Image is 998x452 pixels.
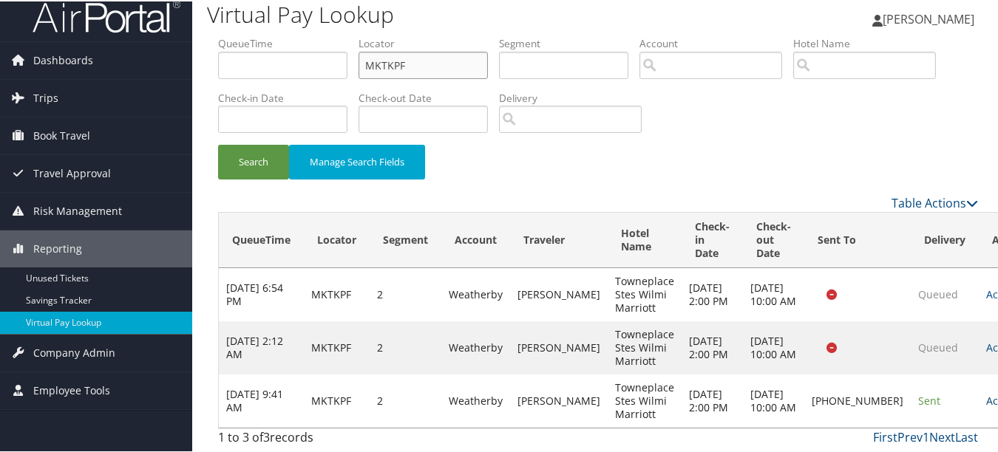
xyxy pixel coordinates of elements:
[510,320,608,373] td: [PERSON_NAME]
[743,267,804,320] td: [DATE] 10:00 AM
[883,10,974,26] span: [PERSON_NAME]
[743,320,804,373] td: [DATE] 10:00 AM
[510,211,608,267] th: Traveler: activate to sort column ascending
[743,373,804,426] td: [DATE] 10:00 AM
[892,194,978,210] a: Table Actions
[608,320,682,373] td: Towneplace Stes Wilmi Marriott
[804,211,911,267] th: Sent To: activate to sort column ascending
[304,373,370,426] td: MKTKPF
[304,267,370,320] td: MKTKPF
[33,371,110,408] span: Employee Tools
[639,35,793,49] label: Account
[370,320,441,373] td: 2
[499,89,653,104] label: Delivery
[441,267,510,320] td: Weatherby
[873,428,897,444] a: First
[33,78,58,115] span: Trips
[682,267,743,320] td: [DATE] 2:00 PM
[929,428,955,444] a: Next
[33,116,90,153] span: Book Travel
[263,428,270,444] span: 3
[441,373,510,426] td: Weatherby
[608,211,682,267] th: Hotel Name: activate to sort column descending
[743,211,804,267] th: Check-out Date: activate to sort column ascending
[218,35,359,49] label: QueueTime
[793,35,947,49] label: Hotel Name
[608,373,682,426] td: Towneplace Stes Wilmi Marriott
[918,339,958,353] span: Queued
[359,35,499,49] label: Locator
[219,211,304,267] th: QueueTime: activate to sort column ascending
[911,211,979,267] th: Delivery: activate to sort column ascending
[33,229,82,266] span: Reporting
[218,427,392,452] div: 1 to 3 of records
[510,267,608,320] td: [PERSON_NAME]
[608,267,682,320] td: Towneplace Stes Wilmi Marriott
[304,211,370,267] th: Locator: activate to sort column ascending
[682,320,743,373] td: [DATE] 2:00 PM
[918,286,958,300] span: Queued
[33,333,115,370] span: Company Admin
[370,211,441,267] th: Segment: activate to sort column ascending
[804,373,911,426] td: [PHONE_NUMBER]
[370,267,441,320] td: 2
[441,211,510,267] th: Account: activate to sort column ascending
[33,154,111,191] span: Travel Approval
[441,320,510,373] td: Weatherby
[219,373,304,426] td: [DATE] 9:41 AM
[218,143,289,178] button: Search
[33,41,93,78] span: Dashboards
[359,89,499,104] label: Check-out Date
[304,320,370,373] td: MKTKPF
[289,143,425,178] button: Manage Search Fields
[955,428,978,444] a: Last
[682,211,743,267] th: Check-in Date: activate to sort column ascending
[219,267,304,320] td: [DATE] 6:54 PM
[682,373,743,426] td: [DATE] 2:00 PM
[923,428,929,444] a: 1
[218,89,359,104] label: Check-in Date
[510,373,608,426] td: [PERSON_NAME]
[897,428,923,444] a: Prev
[219,320,304,373] td: [DATE] 2:12 AM
[370,373,441,426] td: 2
[33,191,122,228] span: Risk Management
[918,392,940,406] span: Sent
[499,35,639,49] label: Segment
